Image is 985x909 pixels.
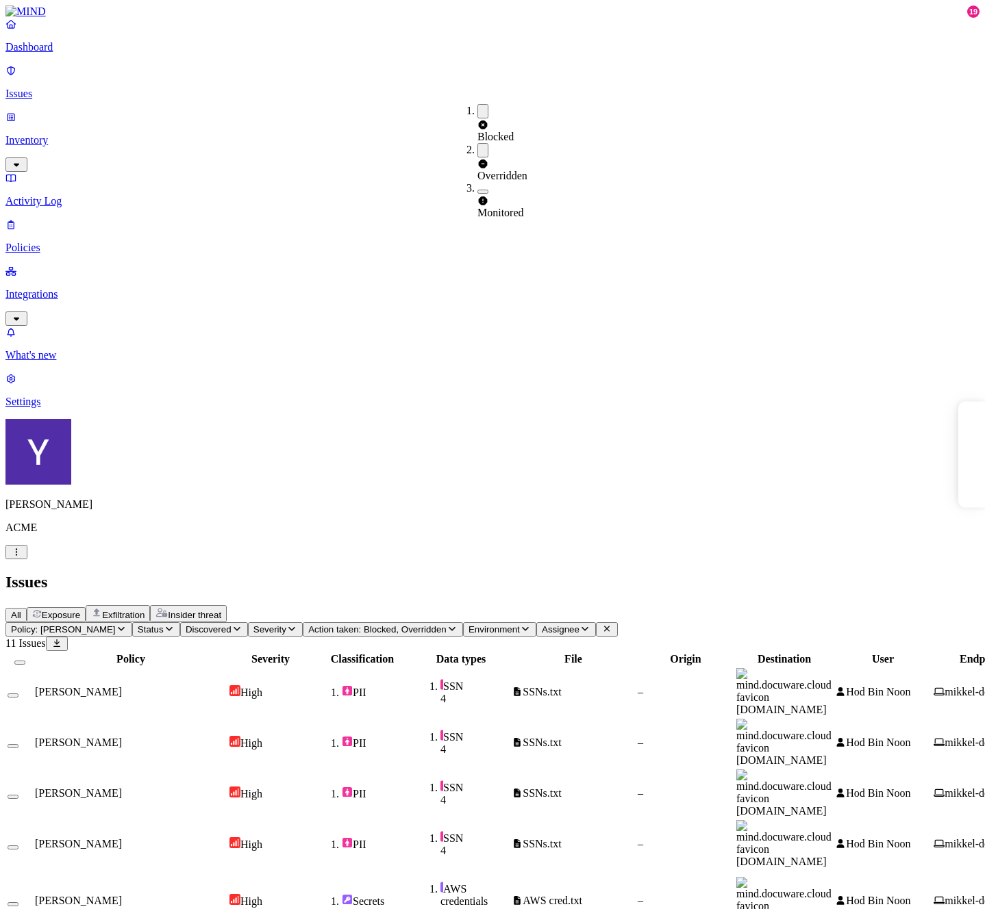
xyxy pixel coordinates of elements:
[8,744,18,748] button: Select row
[736,668,832,704] img: mind.docuware.cloud favicon
[523,838,561,849] span: SSNs.txt
[440,882,443,893] img: secret-line
[736,805,827,817] span: [DOMAIN_NAME]
[5,242,980,254] p: Policies
[35,838,122,849] span: [PERSON_NAME]
[477,207,524,218] span: Monitored
[229,894,240,905] img: severity-high
[186,624,232,635] span: Discovered
[440,831,443,842] img: pii-line
[523,737,561,748] span: SSNs.txt
[5,372,980,408] a: Settings
[523,686,561,697] span: SSNs.txt
[240,687,262,698] span: High
[638,653,734,665] div: Origin
[5,111,980,170] a: Inventory
[440,679,509,693] div: SSN
[835,653,931,665] div: User
[846,787,910,799] span: Hod Bin Noon
[638,838,643,849] span: –
[5,18,980,53] a: Dashboard
[35,895,122,906] span: [PERSON_NAME]
[5,498,980,511] p: [PERSON_NAME]
[5,172,980,207] a: Activity Log
[5,637,46,649] span: 11 Issues
[736,856,827,867] span: [DOMAIN_NAME]
[512,653,635,665] div: File
[35,737,122,748] span: [PERSON_NAME]
[736,769,832,805] img: mind.docuware.cloud favicon
[5,522,980,534] p: ACME
[5,349,980,361] p: What's new
[638,737,643,748] span: –
[5,265,980,324] a: Integrations
[342,736,410,750] div: PII
[168,610,221,620] span: Insider threat
[342,685,410,699] div: PII
[967,5,980,18] div: 19
[240,737,262,749] span: High
[342,786,353,797] img: pii
[240,788,262,799] span: High
[308,624,447,635] span: Action taken: Blocked, Overridden
[469,624,520,635] span: Environment
[846,737,910,748] span: Hod Bin Noon
[314,653,410,665] div: Classification
[413,653,509,665] div: Data types
[5,88,980,100] p: Issues
[440,679,443,690] img: pii-line
[229,736,240,747] img: severity-high
[8,902,18,906] button: Select row
[5,5,46,18] img: MIND
[5,573,980,591] h2: Issues
[440,743,509,756] div: 4
[5,195,980,207] p: Activity Log
[440,794,509,806] div: 4
[477,131,514,142] span: Blocked
[440,845,509,857] div: 4
[638,787,643,799] span: –
[736,653,832,665] div: Destination
[342,837,353,848] img: pii
[14,661,25,665] button: Select all
[477,170,527,181] span: Overridden
[102,610,145,620] span: Exfiltration
[342,894,353,905] img: secret
[523,895,582,906] span: AWS cred.txt
[736,719,832,754] img: mind.docuware.cloud favicon
[229,786,240,797] img: severity-high
[229,685,240,696] img: severity-high
[8,795,18,799] button: Select row
[342,786,410,800] div: PII
[846,895,910,906] span: Hod Bin Noon
[5,5,980,18] a: MIND
[253,624,286,635] span: Severity
[240,838,262,850] span: High
[523,787,561,799] span: SSNs.txt
[5,64,980,100] a: Issues
[638,686,643,697] span: –
[440,831,509,845] div: SSN
[342,685,353,696] img: pii
[240,895,262,907] span: High
[35,787,122,799] span: [PERSON_NAME]
[846,838,910,849] span: Hod Bin Noon
[440,780,443,791] img: pii-line
[440,882,509,908] div: AWS credentials
[736,754,827,766] span: [DOMAIN_NAME]
[35,686,122,697] span: [PERSON_NAME]
[342,837,410,851] div: PII
[440,693,509,705] div: 4
[5,218,980,254] a: Policies
[8,693,18,697] button: Select row
[11,610,21,620] span: All
[5,41,980,53] p: Dashboard
[229,837,240,848] img: severity-high
[440,730,509,743] div: SSN
[138,624,164,635] span: Status
[5,419,71,485] img: Yana Orhov
[342,736,353,747] img: pii
[736,820,832,856] img: mind.docuware.cloud favicon
[35,653,227,665] div: Policy
[440,780,509,794] div: SSN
